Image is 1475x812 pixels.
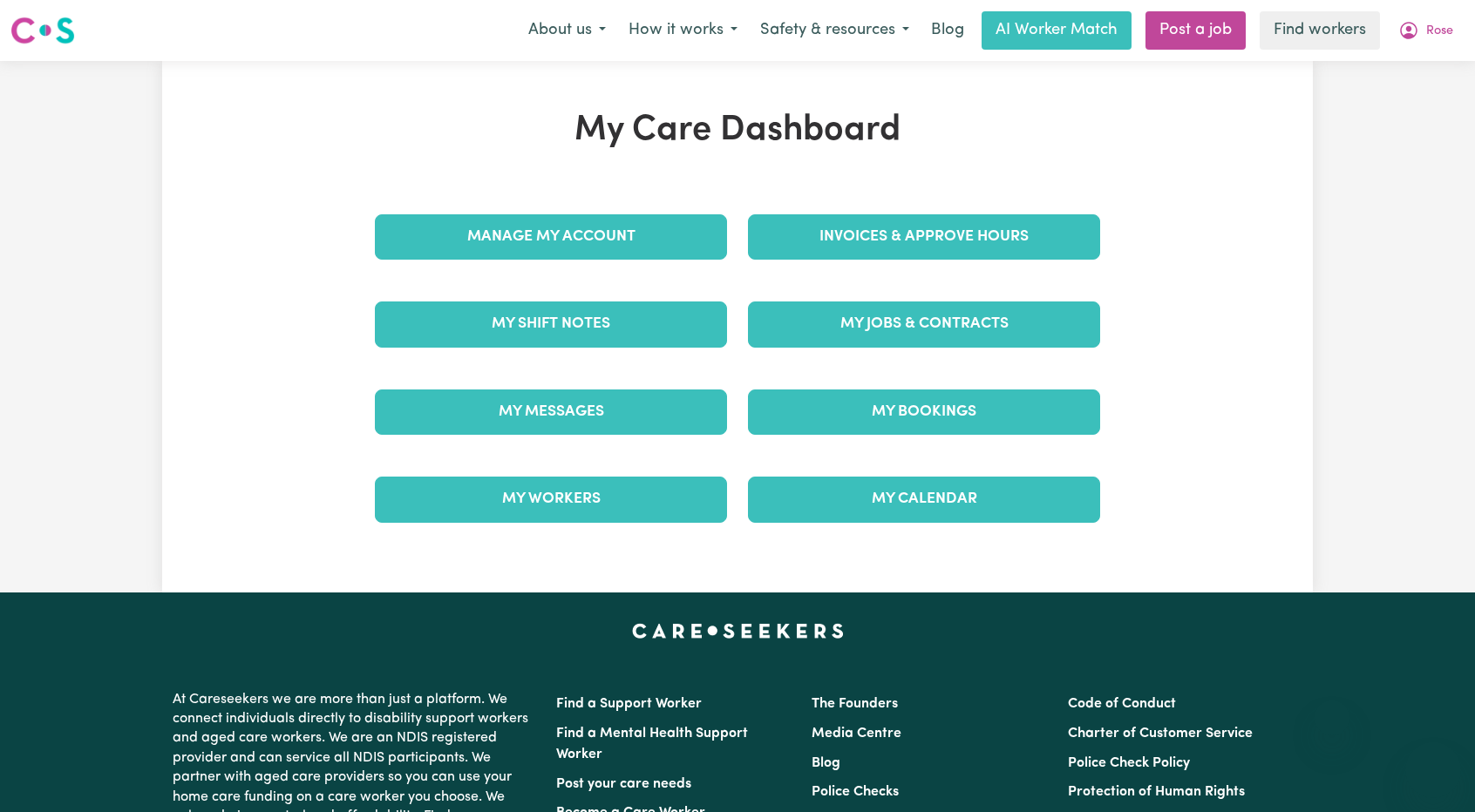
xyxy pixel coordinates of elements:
a: Blog [921,11,975,50]
a: My Workers [375,477,727,522]
a: Post a job [1145,11,1246,50]
a: Charter of Customer Service [1068,727,1253,741]
a: Manage My Account [375,214,727,260]
a: Blog [812,756,840,770]
a: Find a Support Worker [556,697,702,711]
a: Find workers [1260,11,1380,50]
button: About us [517,12,617,49]
img: Careseekers logo [10,15,75,46]
a: Police Check Policy [1068,756,1190,770]
a: Careseekers logo [10,10,75,51]
button: How it works [617,12,749,49]
a: Post your care needs [556,777,691,791]
a: My Jobs & Contracts [748,301,1100,347]
a: Careseekers home page [632,624,844,638]
a: Protection of Human Rights [1068,785,1245,799]
a: Find a Mental Health Support Worker [556,727,748,761]
a: Code of Conduct [1068,697,1176,711]
a: AI Worker Match [982,11,1132,50]
button: Safety & resources [749,12,921,49]
iframe: Close message [1315,700,1349,735]
a: My Calendar [748,477,1100,522]
a: Media Centre [812,727,901,741]
a: The Founders [812,697,898,711]
span: Rose [1426,22,1453,41]
iframe: Button to launch messaging window [1405,742,1461,798]
button: My Account [1387,12,1465,49]
a: My Shift Notes [375,301,727,347]
a: Police Checks [812,785,899,799]
a: My Bookings [748,389,1100,435]
a: My Messages [375,389,727,435]
a: Invoices & Approve Hours [748,214,1100,260]
h1: My Care Dashboard [364,110,1111,152]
